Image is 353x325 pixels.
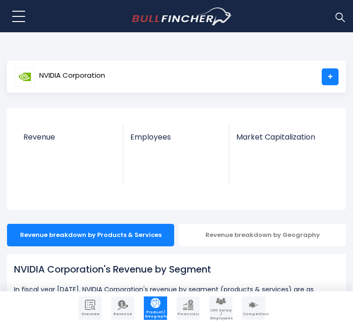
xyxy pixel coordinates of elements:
a: Revenue [16,124,123,153]
a: Company Financials [176,296,200,320]
a: Employees [123,124,229,153]
span: Competitors [243,312,264,316]
img: bullfincher logo [132,7,233,25]
h1: NVIDIA Corporation's Revenue by Segment [14,262,339,276]
a: NVIDIA Corporation [14,68,106,85]
span: Employees [130,133,222,141]
span: CEO Salary / Employees [210,309,232,320]
img: NVDA logo [15,67,35,87]
span: Market Capitalization [236,133,329,141]
p: In fiscal year [DATE], NVIDIA Corporation's revenue by segment (products & services) are as follows: [14,284,339,306]
a: Company Product/Geography [144,296,167,320]
div: Revenue breakdown by Products & Services [7,224,174,246]
div: Revenue breakdown by Geography [179,224,346,246]
span: Revenue [23,133,116,141]
a: Company Employees [209,296,233,320]
span: Product / Geography [145,310,166,318]
a: Company Revenue [111,296,134,320]
span: Financials [177,312,199,316]
a: + [322,68,339,85]
a: Market Capitalization [229,124,336,153]
a: Go to homepage [132,7,233,25]
a: Company Competitors [242,296,265,320]
span: Overview [79,312,101,316]
span: NVIDIA Corporation [39,72,105,80]
a: Company Overview [78,296,102,320]
span: Revenue [112,312,134,316]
